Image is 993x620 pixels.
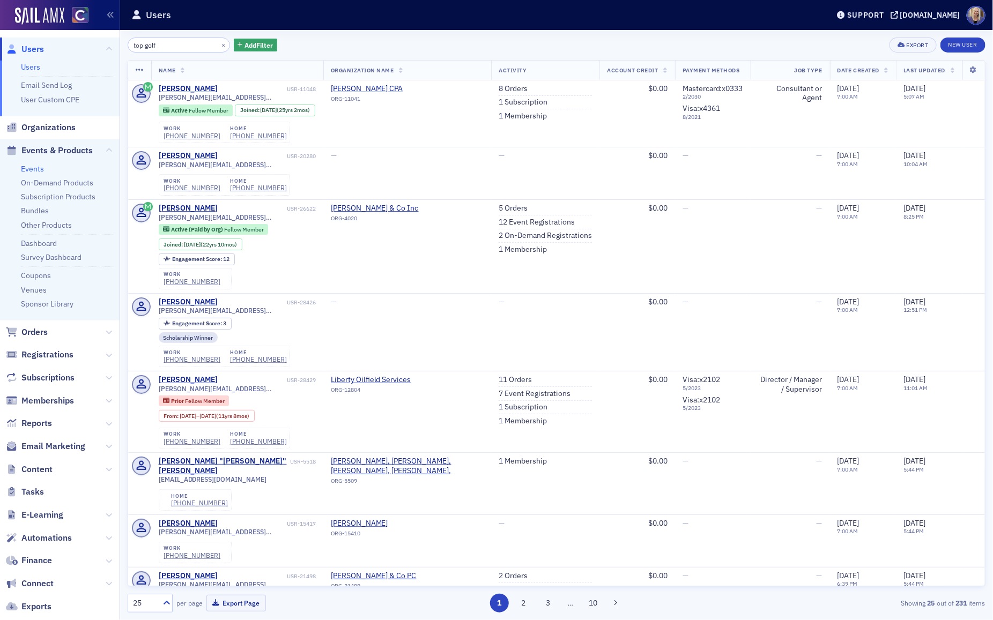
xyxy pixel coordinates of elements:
[64,7,88,25] a: View Homepage
[331,375,428,385] a: Liberty Oilfield Services
[171,397,185,405] span: Prior
[189,107,228,114] span: Fellow Member
[164,271,220,278] div: work
[648,203,668,213] span: $0.00
[683,405,743,412] span: 5 / 2023
[499,204,528,213] a: 5 Orders
[817,456,822,466] span: —
[838,306,858,313] time: 7:00 AM
[903,580,924,587] time: 5:44 PM
[21,145,93,156] span: Events & Products
[220,377,316,384] div: USR-28429
[331,457,484,475] span: Christopher, Smith, Leonard, Bristow,
[903,518,925,528] span: [DATE]
[903,375,925,384] span: [DATE]
[163,398,224,405] a: Prior Fellow Member
[331,457,484,475] a: [PERSON_NAME], [PERSON_NAME], [PERSON_NAME], [PERSON_NAME],
[954,598,969,608] strong: 231
[499,297,505,307] span: —
[907,42,929,48] div: Export
[21,486,44,498] span: Tasks
[499,518,505,528] span: —
[499,375,532,385] a: 11 Orders
[331,204,428,213] span: Reese Henry & Co Inc
[159,297,218,307] div: [PERSON_NAME]
[6,372,75,384] a: Subscriptions
[838,160,858,168] time: 7:00 AM
[563,598,578,608] span: …
[903,160,928,168] time: 10:04 AM
[758,375,822,394] div: Director / Manager / Supervisor
[6,601,51,612] a: Exports
[220,520,316,527] div: USR-15417
[164,278,220,286] a: [PHONE_NUMBER]
[331,582,428,593] div: ORG-21489
[838,527,858,535] time: 7:00 AM
[21,578,54,589] span: Connect
[838,466,858,473] time: 7:00 AM
[21,349,73,361] span: Registrations
[795,66,822,74] span: Job Type
[172,255,223,263] span: Engagement Score :
[230,178,287,184] div: home
[890,38,936,53] button: Export
[159,519,218,528] a: [PERSON_NAME]
[146,9,171,21] h1: Users
[847,10,884,20] div: Support
[21,43,44,55] span: Users
[171,226,224,233] span: Active (Paid by Org)
[6,145,93,156] a: Events & Products
[159,307,316,315] span: [PERSON_NAME][EMAIL_ADDRESS][PERSON_NAME][DOMAIN_NAME]
[230,355,287,363] div: [PHONE_NUMBER]
[159,204,218,213] a: [PERSON_NAME]
[21,464,53,475] span: Content
[499,66,527,74] span: Activity
[903,466,924,473] time: 5:44 PM
[648,84,668,93] span: $0.00
[817,571,822,580] span: —
[940,38,985,53] a: New User
[219,40,228,49] button: ×
[683,518,688,528] span: —
[903,93,924,100] time: 5:07 AM
[164,241,184,248] span: Joined :
[21,178,93,188] a: On-Demand Products
[6,326,48,338] a: Orders
[224,226,264,233] span: Fellow Member
[184,241,201,248] span: [DATE]
[159,151,218,161] div: [PERSON_NAME]
[230,125,287,132] div: home
[21,95,79,104] a: User Custom CPE
[159,66,176,74] span: Name
[903,84,925,93] span: [DATE]
[164,437,220,445] div: [PHONE_NUMBER]
[159,375,218,385] a: [PERSON_NAME]
[260,107,310,114] div: (25yrs 2mos)
[6,349,73,361] a: Registrations
[163,107,228,114] a: Active Fellow Member
[903,151,925,160] span: [DATE]
[6,532,72,544] a: Automations
[838,571,859,580] span: [DATE]
[159,528,316,536] span: [PERSON_NAME][EMAIL_ADDRESS][PERSON_NAME][DOMAIN_NAME]
[683,375,720,384] span: Visa : x2102
[6,555,52,566] a: Finance
[21,271,51,280] a: Coupons
[172,320,226,326] div: 3
[967,6,985,25] span: Profile
[331,84,428,94] span: Christopher Lowak CPA
[230,132,287,140] div: [PHONE_NUMBER]
[164,184,220,192] a: [PHONE_NUMBER]
[21,440,85,452] span: Email Marketing
[683,114,743,121] span: 8 / 2021
[903,571,925,580] span: [DATE]
[683,93,743,100] span: 2 / 2030
[180,412,196,420] span: [DATE]
[838,66,879,74] span: Date Created
[817,151,822,160] span: —
[164,551,220,559] a: [PHONE_NUMBER]
[331,530,428,541] div: ORG-15410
